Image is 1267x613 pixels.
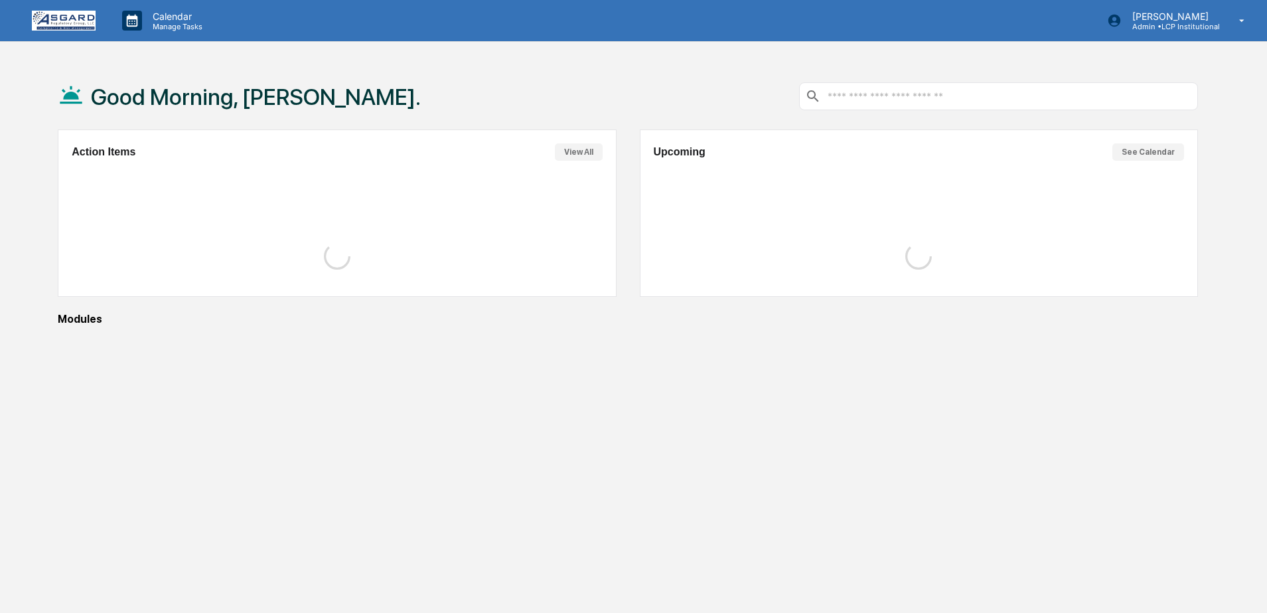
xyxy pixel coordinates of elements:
[1112,143,1184,161] button: See Calendar
[91,84,421,110] h1: Good Morning, [PERSON_NAME].
[1122,11,1220,22] p: [PERSON_NAME]
[32,11,96,31] img: logo
[555,143,603,161] button: View All
[142,11,209,22] p: Calendar
[58,313,1198,325] div: Modules
[1122,22,1220,31] p: Admin • LCP Institutional
[72,146,135,158] h2: Action Items
[142,22,209,31] p: Manage Tasks
[654,146,706,158] h2: Upcoming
